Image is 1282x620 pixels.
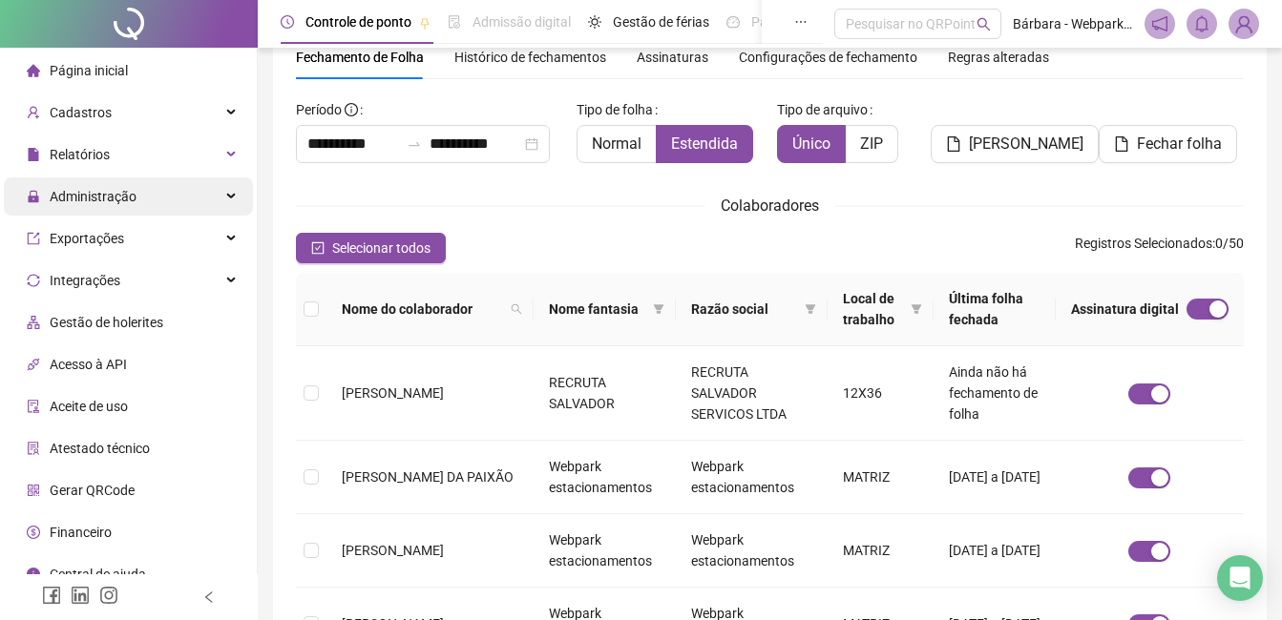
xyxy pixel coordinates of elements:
span: Normal [592,134,641,153]
span: search [977,17,991,31]
th: Última folha fechada [934,273,1056,346]
span: qrcode [27,484,40,497]
span: Tipo de folha [577,99,653,120]
button: Selecionar todos [296,233,446,263]
div: Open Intercom Messenger [1217,555,1263,601]
span: Gerar QRCode [50,483,135,498]
span: search [511,303,522,315]
span: lock [27,190,40,203]
span: export [27,232,40,245]
td: [DATE] a [DATE] [934,441,1056,514]
span: Registros Selecionados [1075,236,1212,251]
span: Integrações [50,273,120,288]
span: swap-right [407,136,422,152]
span: Administração [50,189,137,204]
span: [PERSON_NAME] DA PAIXÃO [342,469,514,485]
td: Webpark estacionamentos [534,514,676,588]
span: Controle de ponto [305,14,411,30]
span: Cadastros [50,105,112,120]
span: clock-circle [281,15,294,29]
span: file [1114,136,1129,152]
span: Estendida [671,134,738,153]
span: bell [1193,15,1210,32]
span: Admissão digital [473,14,571,30]
span: Selecionar todos [332,238,431,258]
span: apartment [27,316,40,329]
span: home [27,64,40,77]
span: Exportações [50,231,124,246]
td: [DATE] a [DATE] [934,514,1056,588]
span: info-circle [27,568,40,581]
span: filter [801,295,820,323]
span: pushpin [419,17,431,29]
td: MATRIZ [828,441,934,514]
td: Webpark estacionamentos [676,441,828,514]
span: Bárbara - Webpark estacionamentos [1013,13,1133,34]
span: filter [805,303,816,315]
span: Painel do DP [751,14,826,30]
span: : 0 / 50 [1075,233,1244,263]
span: Gestão de férias [613,14,709,30]
span: [PERSON_NAME] [342,543,444,558]
span: Página inicial [50,63,128,78]
span: Atestado técnico [50,441,150,456]
span: search [507,295,526,323]
span: Ainda não há fechamento de folha [949,364,1038,422]
td: MATRIZ [828,514,934,588]
span: Regras alteradas [948,51,1049,64]
span: solution [27,442,40,455]
span: notification [1151,15,1168,32]
span: facebook [42,586,61,605]
span: audit [27,400,40,413]
span: Financeiro [50,525,112,540]
span: left [202,590,216,604]
span: Colaboradores [721,196,819,215]
span: Assinaturas [637,51,708,64]
span: Relatórios [50,147,110,162]
span: Local de trabalho [843,288,903,330]
span: Gestão de holerites [50,315,163,330]
span: Nome fantasia [549,299,645,320]
span: Aceite de uso [50,399,128,414]
td: RECRUTA SALVADOR SERVICOS LTDA [676,346,828,441]
td: RECRUTA SALVADOR [534,346,676,441]
span: file [27,148,40,161]
span: file-done [448,15,461,29]
span: dashboard [726,15,740,29]
button: Fechar folha [1099,125,1237,163]
span: Razão social [691,299,797,320]
span: Assinatura digital [1071,299,1179,320]
span: sync [27,274,40,287]
span: api [27,358,40,371]
span: linkedin [71,586,90,605]
span: filter [907,284,926,334]
td: Webpark estacionamentos [534,441,676,514]
span: Único [792,134,830,153]
span: Tipo de arquivo [777,99,868,120]
span: filter [911,303,922,315]
span: to [407,136,422,152]
span: filter [649,295,668,323]
span: Fechar folha [1137,133,1222,155]
td: Webpark estacionamentos [676,514,828,588]
span: file [946,136,961,152]
span: sun [588,15,601,29]
img: 80825 [1229,10,1258,38]
td: 12X36 [828,346,934,441]
span: [PERSON_NAME] [342,385,444,401]
span: Histórico de fechamentos [454,50,606,65]
button: [PERSON_NAME] [931,125,1099,163]
span: Configurações de fechamento [739,51,917,64]
span: Acesso à API [50,357,127,372]
span: Fechamento de Folha [296,50,424,65]
span: ZIP [860,134,883,153]
span: Central de ajuda [50,567,146,582]
span: check-square [311,241,325,255]
span: instagram [99,586,118,605]
span: user-add [27,106,40,119]
span: filter [653,303,664,315]
span: Nome do colaborador [342,299,503,320]
span: info-circle [345,103,358,116]
span: dollar [27,526,40,539]
span: [PERSON_NAME] [969,133,1083,155]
